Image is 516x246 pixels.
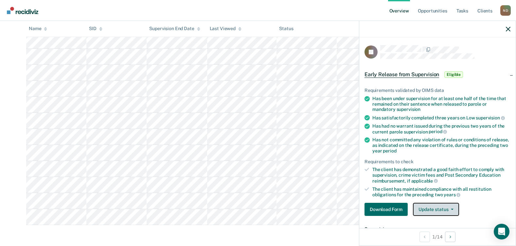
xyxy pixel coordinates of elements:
[429,129,447,134] span: period
[365,203,410,216] a: Navigate to form link
[89,26,102,32] div: SID
[7,7,38,14] img: Recidiviz
[372,137,510,153] div: Has not committed any violation of rules or conditions of release, as indicated on the release ce...
[359,64,516,85] div: Early Release from SupervisionEligible
[359,228,516,245] div: 1 / 14
[372,96,510,112] div: Has been under supervision for at least one half of the time that remained on their sentence when...
[494,224,509,239] div: Open Intercom Messenger
[365,71,439,78] span: Early Release from Supervision
[365,88,510,93] div: Requirements validated by OIMS data
[372,186,510,198] div: The client has maintained compliance with all restitution obligations for the preceding two
[419,232,430,242] button: Previous Opportunity
[372,123,510,134] div: Has had no warrant issued during the previous two years of the current parole supervision
[500,5,511,16] button: Profile dropdown button
[413,203,459,216] button: Update status
[210,26,241,32] div: Last Viewed
[29,26,47,32] div: Name
[444,192,460,197] span: years
[445,232,455,242] button: Next Opportunity
[149,26,200,32] div: Supervision End Date
[383,148,396,153] span: period
[279,26,293,32] div: Status
[365,226,510,232] dt: Supervision
[372,167,510,184] div: The client has demonstrated a good faith effort to comply with supervision, crime victim fees and...
[397,107,420,112] span: supervision
[372,115,510,121] div: Has satisfactorily completed three years on Low
[411,178,438,184] span: applicable
[444,71,463,78] span: Eligible
[476,115,505,120] span: supervision
[500,5,511,16] div: N D
[365,159,510,165] div: Requirements to check
[365,203,408,216] button: Download Form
